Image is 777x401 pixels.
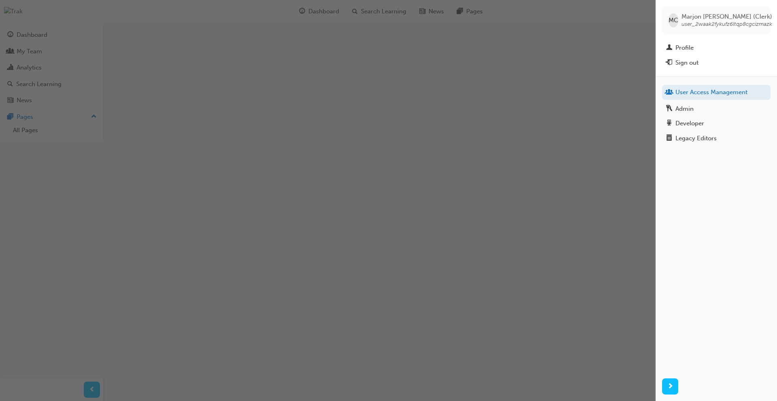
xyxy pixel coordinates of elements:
a: Legacy Editors [662,131,771,146]
span: next-icon [667,382,673,392]
a: Developer [662,116,771,131]
div: Legacy Editors [675,134,717,143]
div: Developer [675,119,704,128]
div: Profile [675,43,694,53]
a: User Access Management [662,85,771,100]
a: Profile [662,40,771,55]
span: notepad-icon [666,135,672,142]
span: Marjon [PERSON_NAME] (Clerk) [681,13,772,20]
a: Admin [662,101,771,116]
div: Admin [675,104,694,114]
div: Sign out [675,58,698,68]
span: exit-icon [666,59,672,67]
button: Sign out [662,55,771,70]
span: usergroup-icon [666,89,672,96]
span: keys-icon [666,106,672,113]
span: robot-icon [666,120,672,127]
span: user_2waak2fykufz6ltqp8cgcizmazk [681,21,772,27]
span: MC [669,16,678,25]
span: man-icon [666,44,672,52]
